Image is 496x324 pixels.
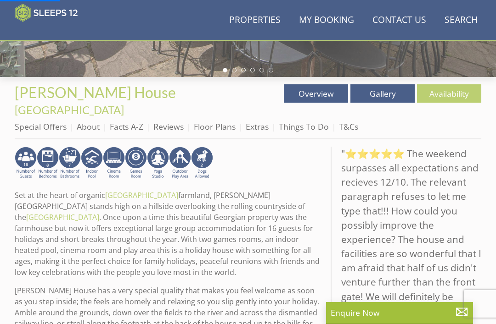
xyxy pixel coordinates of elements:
[10,27,107,35] iframe: Customer reviews powered by Trustpilot
[191,147,213,180] img: AD_4nXe7_8LrJK20fD9VNWAdfykBvHkWcczWBt5QOadXbvIwJqtaRaRf-iI0SeDpMmH1MdC9T1Vy22FMXzzjMAvSuTB5cJ7z5...
[125,147,147,180] img: AD_4nXdrZMsjcYNLGsKuA84hRzvIbesVCpXJ0qqnwZoX5ch9Zjv73tWe4fnFRs2gJ9dSiUubhZXckSJX_mqrZBmYExREIfryF...
[15,190,323,278] p: Set at the heart of organic farmland, [PERSON_NAME][GEOGRAPHIC_DATA] stands high on a hillside ov...
[77,121,100,132] a: About
[331,307,468,319] p: Enquire Now
[26,212,99,222] a: [GEOGRAPHIC_DATA]
[81,147,103,180] img: AD_4nXei2dp4L7_L8OvME76Xy1PUX32_NMHbHVSts-g-ZAVb8bILrMcUKZI2vRNdEqfWP017x6NFeUMZMqnp0JYknAB97-jDN...
[15,4,78,22] img: Sleeps 12
[105,190,178,200] a: [GEOGRAPHIC_DATA]
[279,121,329,132] a: Things To Do
[169,147,191,180] img: AD_4nXfjdDqPkGBf7Vpi6H87bmAUe5GYCbodrAbU4sf37YN55BCjSXGx5ZgBV7Vb9EJZsXiNVuyAiuJUB3WVt-w9eJ0vaBcHg...
[15,83,179,101] a: [PERSON_NAME] House
[15,83,176,101] span: [PERSON_NAME] House
[110,121,143,132] a: Facts A-Z
[284,84,348,103] a: Overview
[103,147,125,180] img: AD_4nXd2nb48xR8nvNoM3_LDZbVoAMNMgnKOBj_-nFICa7dvV-HbinRJhgdpEvWfsaax6rIGtCJThxCG8XbQQypTL5jAHI8VF...
[15,103,124,116] a: [GEOGRAPHIC_DATA]
[369,10,430,31] a: Contact Us
[295,10,358,31] a: My Booking
[225,10,284,31] a: Properties
[350,84,415,103] a: Gallery
[147,147,169,180] img: AD_4nXcRV6P30fiR8iraYFozW6le9Vk86fgJjC-9F-1XNA85-Uc4EHnrgk24MqOhLr5sK5I_EAKMwzcAZyN0iVKWc3J2Svvhk...
[441,10,481,31] a: Search
[339,121,358,132] a: T&Cs
[15,121,67,132] a: Special Offers
[417,84,481,103] a: Availability
[15,87,182,116] span: -
[194,121,236,132] a: Floor Plans
[153,121,184,132] a: Reviews
[246,121,269,132] a: Extras
[59,147,81,180] img: AD_4nXc7v8066F75GJqg0gy7sTqn0JW48mqyL6X7NWazcul8MHp8X2iqbpLLKQcZ0AqmdoadAzXr8L2vH67m_vvBqWftIVaFn...
[15,147,37,180] img: AD_4nXdwHKoPlWg9i-qbaw4Bguip8uCpOzKQ72KE2PxPib_XJhB8ZK5oxjVswygix9eY1y4SZ9_W9TbywukBYUE2Vsp6H_V9H...
[37,147,59,180] img: AD_4nXdDsAEOsbB9lXVrxVfY2IQYeHBfnUx_CaUFRBzfuaO8RNyyXxlH2Wf_qPn39V6gbunYCn1ooRbZ7oinqrctKIqpCrBIv...
[15,172,213,182] a: ​​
